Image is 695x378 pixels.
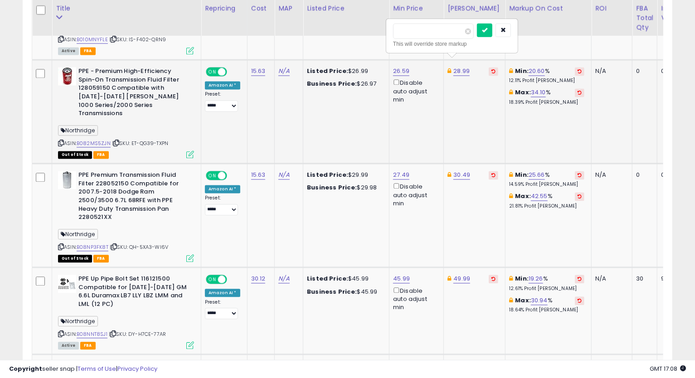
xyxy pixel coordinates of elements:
[650,364,686,373] span: 2025-10-13 17:08 GMT
[205,91,240,111] div: Preset:
[636,4,653,32] div: FBA Total Qty
[595,171,625,179] div: N/A
[529,274,543,283] a: 19.26
[393,274,410,283] a: 45.99
[278,170,289,179] a: N/A
[58,342,79,349] span: All listings currently available for purchase on Amazon
[661,67,682,75] div: 0
[509,88,584,105] div: %
[251,67,266,76] a: 15.63
[307,67,348,75] b: Listed Price:
[509,192,584,209] div: %
[509,4,588,13] div: Markup on Cost
[307,67,382,75] div: $26.99
[205,195,240,215] div: Preset:
[58,316,98,326] span: Northridge
[205,289,240,297] div: Amazon AI *
[307,274,348,283] b: Listed Price:
[307,288,382,296] div: $45.99
[509,99,584,106] p: 18.39% Profit [PERSON_NAME]
[636,171,650,179] div: 0
[509,275,584,291] div: %
[393,4,440,13] div: Min Price
[58,229,98,239] span: Northridge
[251,170,266,179] a: 15.63
[529,67,545,76] a: 20.60
[58,67,194,157] div: ASIN:
[393,67,409,76] a: 26.59
[207,172,218,179] span: ON
[636,275,650,283] div: 30
[393,39,511,48] div: This will override store markup
[509,181,584,188] p: 14.59% Profit [PERSON_NAME]
[93,151,109,159] span: FBA
[595,275,625,283] div: N/A
[9,365,157,373] div: seller snap | |
[531,88,546,97] a: 34.10
[393,170,409,179] a: 27.49
[393,286,437,312] div: Disable auto adjust min
[509,296,584,313] div: %
[226,172,240,179] span: OFF
[515,170,529,179] b: Min:
[453,67,470,76] a: 28.99
[58,275,76,293] img: 41Tv1t3-QXL._SL40_.jpg
[509,78,584,84] p: 12.11% Profit [PERSON_NAME]
[207,68,218,76] span: ON
[278,274,289,283] a: N/A
[515,274,529,283] b: Min:
[80,342,96,349] span: FBA
[307,184,382,192] div: $29.98
[226,68,240,76] span: OFF
[251,4,271,13] div: Cost
[93,255,109,262] span: FBA
[58,125,98,136] span: Northridge
[58,151,92,159] span: All listings that are currently out of stock and unavailable for purchase on Amazon
[515,88,531,97] b: Max:
[393,78,437,104] div: Disable auto adjust min
[447,4,501,13] div: [PERSON_NAME]
[307,79,357,88] b: Business Price:
[207,276,218,283] span: ON
[58,255,92,262] span: All listings that are currently out of stock and unavailable for purchase on Amazon
[515,192,531,200] b: Max:
[278,67,289,76] a: N/A
[307,275,382,283] div: $45.99
[77,243,108,251] a: B08NP3FK8T
[205,4,243,13] div: Repricing
[515,67,529,75] b: Min:
[393,181,437,208] div: Disable auto adjust min
[509,67,584,84] div: %
[531,296,548,305] a: 30.94
[529,170,545,179] a: 25.66
[515,296,531,305] b: Max:
[78,67,189,120] b: PPE - Premium High-Efficiency Spin-On Transmission Fluid Filter 128059150 Compatible with [DATE]-...
[9,364,42,373] strong: Copyright
[205,81,240,89] div: Amazon AI *
[509,171,584,188] div: %
[78,364,116,373] a: Terms of Use
[636,67,650,75] div: 0
[307,287,357,296] b: Business Price:
[78,171,189,223] b: PPE Premium Transmission Fluid Filter 228052150 Compatible for 2007.5-2018 Dodge Ram 2500/3500 6....
[661,275,682,283] div: 903.60
[58,275,194,348] div: ASIN:
[278,4,299,13] div: MAP
[110,243,168,251] span: | SKU: QH-5XA3-WI6V
[251,274,266,283] a: 30.12
[226,276,240,283] span: OFF
[78,275,189,310] b: PPE Up Pipe Bolt Set 116121500 Compatible for [DATE]-[DATE] GM 6.6L Duramax LB7 LLY LBZ LMM and L...
[509,286,584,292] p: 12.61% Profit [PERSON_NAME]
[531,192,548,201] a: 42.55
[77,36,108,44] a: B010MNYFLE
[307,170,348,179] b: Listed Price:
[77,330,107,338] a: B08NNT8SJ1
[661,4,685,23] div: Inv. value
[307,183,357,192] b: Business Price:
[453,170,470,179] a: 30.49
[109,330,166,338] span: | SKU: DY-H7CE-77AR
[58,171,194,261] div: ASIN:
[307,80,382,88] div: $26.97
[80,47,96,55] span: FBA
[509,203,584,209] p: 21.81% Profit [PERSON_NAME]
